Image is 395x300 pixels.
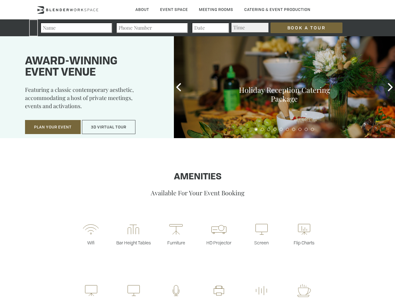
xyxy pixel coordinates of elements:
input: Book a Tour [271,22,342,33]
p: Screen [240,240,283,246]
button: 3D Virtual Tour [82,120,135,134]
p: HD Projector [198,240,240,246]
input: Date [192,22,229,33]
p: Featuring a classic contemporary aesthetic, accommodating a host of private meetings, events and ... [25,86,158,114]
input: Name [40,22,112,33]
p: Furniture [155,240,197,246]
p: Wifi [69,240,112,246]
p: Bar Height Tables [112,240,155,246]
h1: Award-winning event venue [25,56,158,78]
h1: Amenities [20,172,375,182]
input: Phone Number [116,22,188,33]
button: Plan Your Event [25,120,81,134]
a: Holiday Reception Catering Package [239,85,330,103]
p: Flip Charts [283,240,325,246]
p: Available For Your Event Booking [20,188,375,197]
